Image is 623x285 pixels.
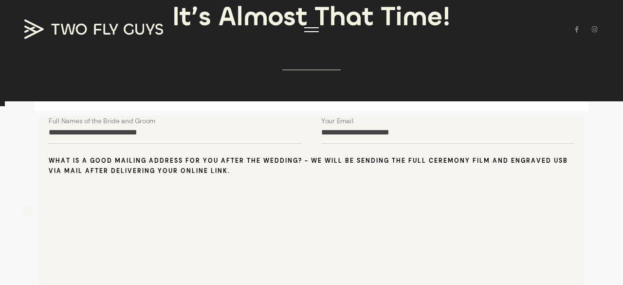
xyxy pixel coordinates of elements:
img: TWO FLY GUYS MEDIA [24,19,163,39]
textarea: What is a good mailing address for you after the wedding? - We will be sending the full ceremony ... [49,181,574,279]
h6: What is a good mailing address for you after the wedding? - We will be sending the full ceremony ... [49,156,574,177]
a: TWO FLY GUYS MEDIA TWO FLY GUYS MEDIA [24,19,170,39]
span: Your Email [321,115,353,127]
input: Your Email [321,120,574,144]
input: Full Names of the Bride and Groom [49,120,302,144]
span: Full Names of the Bride and Groom [49,115,155,127]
